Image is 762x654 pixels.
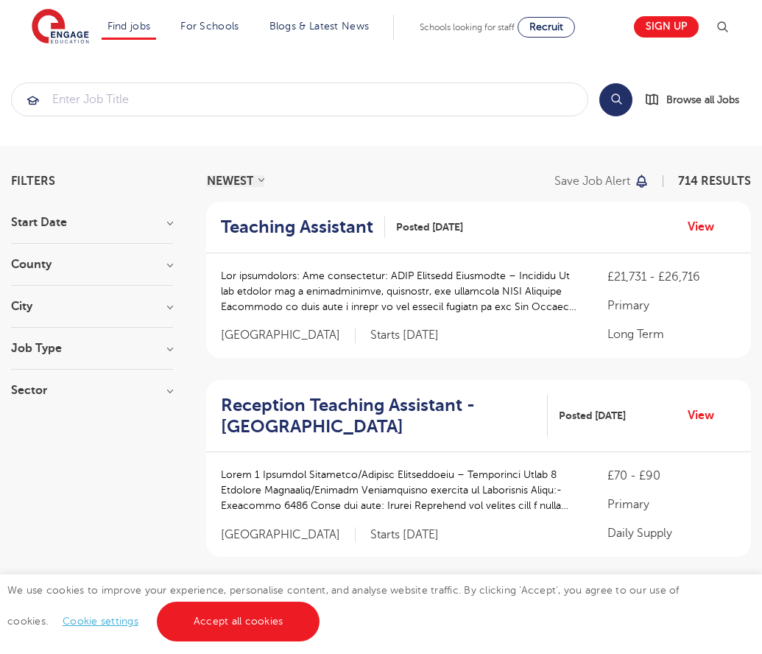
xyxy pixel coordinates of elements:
div: Submit [11,82,588,116]
h2: Teaching Assistant [221,217,373,238]
span: Filters [11,175,55,187]
p: Lorem 1 Ipsumdol Sitametco/Adipisc Elitseddoeiu – Temporinci Utlab 8 Etdolore Magnaaliq/Enimadm V... [221,467,578,513]
h2: Reception Teaching Assistant - [GEOGRAPHIC_DATA] [221,395,536,437]
p: Long Term [607,326,736,343]
button: Search [599,83,632,116]
h3: Job Type [11,342,173,354]
p: £70 - £90 [607,467,736,485]
h3: Sector [11,384,173,396]
h3: County [11,259,173,270]
p: Lor ipsumdolors: Ame consectetur: ADIP Elitsedd Eiusmodte – Incididu Ut lab etdolor mag a enimadm... [221,268,578,314]
a: View [688,217,725,236]
span: [GEOGRAPHIC_DATA] [221,527,356,543]
span: [GEOGRAPHIC_DATA] [221,328,356,343]
a: For Schools [180,21,239,32]
a: Find jobs [107,21,151,32]
h3: City [11,300,173,312]
a: Reception Teaching Assistant - [GEOGRAPHIC_DATA] [221,395,548,437]
img: Engage Education [32,9,89,46]
a: Sign up [634,16,699,38]
p: Starts [DATE] [370,328,439,343]
span: 714 RESULTS [678,175,751,188]
a: Blogs & Latest News [269,21,370,32]
span: Posted [DATE] [396,219,463,235]
p: Save job alert [554,175,630,187]
span: Recruit [529,21,563,32]
a: Cookie settings [63,616,138,627]
a: View [688,406,725,425]
p: £21,731 - £26,716 [607,268,736,286]
a: Accept all cookies [157,602,320,641]
span: Posted [DATE] [559,408,626,423]
span: We use cookies to improve your experience, personalise content, and analyse website traffic. By c... [7,585,680,627]
p: Starts [DATE] [370,527,439,543]
button: Save job alert [554,175,649,187]
a: Recruit [518,17,575,38]
input: Submit [12,83,588,116]
span: Schools looking for staff [420,22,515,32]
p: Daily Supply [607,524,736,542]
h3: Start Date [11,217,173,228]
p: Primary [607,297,736,314]
span: Browse all Jobs [666,91,739,108]
a: Teaching Assistant [221,217,385,238]
p: Primary [607,496,736,513]
a: Browse all Jobs [644,91,751,108]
